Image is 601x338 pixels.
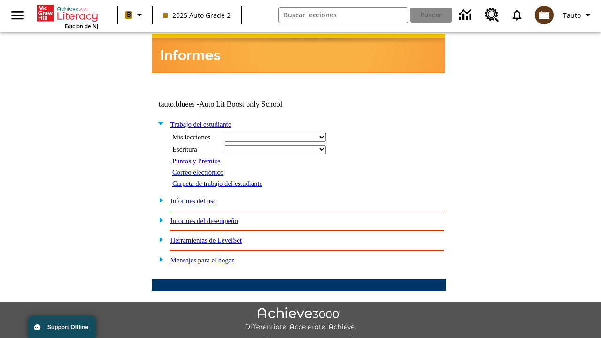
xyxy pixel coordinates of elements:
[127,9,131,21] span: B
[505,3,529,27] a: Notificaciones
[170,217,238,224] a: Informes del desempeño
[37,3,98,30] div: Portada
[454,2,479,28] a: Centro de información
[172,180,262,187] a: Carpeta de trabajo del estudiante
[154,235,164,244] img: plus.gif
[28,316,96,338] button: Support Offline
[170,121,231,128] a: Trabajo del estudiante
[65,23,98,30] span: Edición de NJ
[479,2,505,28] a: Centro de recursos, Se abrirá en una pestaña nueva.
[154,119,164,128] img: minus.gif
[529,3,559,27] button: Escoja un nuevo avatar
[159,100,331,108] td: tauto.bluees -
[172,146,219,154] div: Escritura
[154,196,164,204] img: plus.gif
[199,100,282,108] nobr: Auto Lit Boost only School
[563,10,581,20] span: Tauto
[154,255,164,263] img: plus.gif
[172,169,223,176] a: Correo electrónico
[170,237,242,244] a: Herramientas de LevelSet
[121,7,149,23] button: Boost El color de la clase es anaranjado claro. Cambiar el color de la clase.
[163,10,231,20] span: 2025 Auto Grade 2
[279,8,408,23] input: Buscar campo
[4,1,31,29] button: Abrir el menú lateral
[172,133,219,141] div: Mis lecciones
[152,34,445,73] img: header
[170,256,234,264] a: Mensajes para el hogar
[535,6,554,24] img: avatar image
[170,197,217,205] a: Informes del uso
[559,7,597,23] button: Perfil/Configuración
[245,307,356,331] img: Achieve3000 Differentiate Accelerate Achieve
[172,157,221,165] a: Puntos y Premios
[47,324,88,330] span: Support Offline
[154,215,164,224] img: plus.gif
